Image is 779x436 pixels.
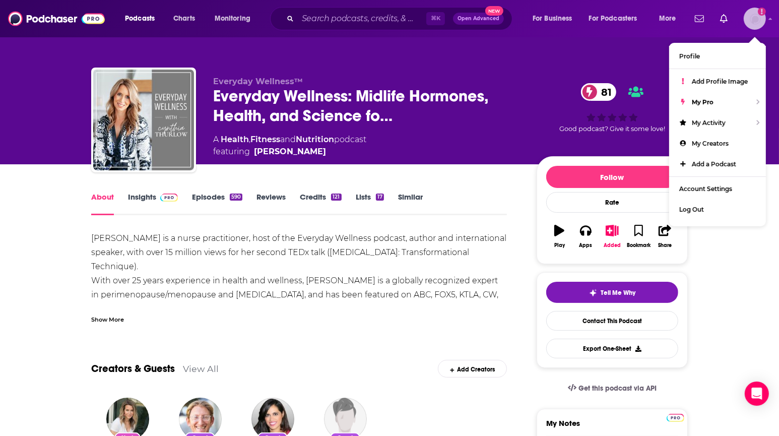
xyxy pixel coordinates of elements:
[438,360,507,378] div: Add Creators
[8,9,105,28] img: Podchaser - Follow, Share and Rate Podcasts
[554,242,565,248] div: Play
[546,218,572,255] button: Play
[572,218,599,255] button: Apps
[669,46,766,67] a: Profile
[589,12,637,26] span: For Podcasters
[667,414,684,422] img: Podchaser Pro
[300,192,341,215] a: Credits121
[458,16,499,21] span: Open Advanced
[546,418,678,436] label: My Notes
[215,12,250,26] span: Monitoring
[560,376,665,401] a: Get this podcast via API
[160,194,178,202] img: Podchaser Pro
[91,231,507,330] div: [PERSON_NAME] is a nurse practitioner, host of the Everyday Wellness podcast, author and internat...
[167,11,201,27] a: Charts
[221,135,249,144] a: Health
[579,242,593,248] div: Apps
[669,154,766,174] a: Add a Podcast
[250,135,280,144] a: Fitness
[744,8,766,30] img: User Profile
[744,8,766,30] button: Show profile menu
[208,11,264,27] button: open menu
[91,192,114,215] a: About
[691,10,708,27] a: Show notifications dropdown
[546,339,678,358] button: Export One-Sheet
[716,10,732,27] a: Show notifications dropdown
[213,146,366,158] span: featuring
[692,98,713,106] span: My Pro
[256,192,286,215] a: Reviews
[533,12,572,26] span: For Business
[658,242,672,248] div: Share
[758,8,766,16] svg: Add a profile image
[745,382,769,406] div: Open Intercom Messenger
[426,12,445,25] span: ⌘ K
[376,194,384,201] div: 17
[669,133,766,154] a: My Creators
[578,384,657,393] span: Get this podcast via API
[192,192,242,215] a: Episodes590
[526,11,585,27] button: open menu
[213,77,303,86] span: Everyday Wellness™
[128,192,178,215] a: InsightsPodchaser Pro
[546,311,678,331] a: Contact This Podcast
[453,13,504,25] button: Open AdvancedNew
[604,242,621,248] div: Added
[679,206,704,213] span: Log Out
[559,125,665,133] span: Good podcast? Give it some love!
[581,83,617,101] a: 81
[331,194,341,201] div: 121
[213,134,366,158] div: A podcast
[582,11,652,27] button: open menu
[692,78,748,85] span: Add Profile Image
[692,160,736,168] span: Add a Podcast
[485,6,503,16] span: New
[356,192,384,215] a: Lists17
[599,218,625,255] button: Added
[249,135,250,144] span: ,
[254,146,326,158] a: Cynthia Thurlow
[546,166,678,188] button: Follow
[173,12,195,26] span: Charts
[546,192,678,213] div: Rate
[669,43,766,226] ul: Show profile menu
[298,11,426,27] input: Search podcasts, credits, & more...
[280,135,296,144] span: and
[589,289,597,297] img: tell me why sparkle
[625,218,652,255] button: Bookmark
[652,11,689,27] button: open menu
[669,178,766,199] a: Account Settings
[601,289,636,297] span: Tell Me Why
[679,185,732,193] span: Account Settings
[659,12,676,26] span: More
[652,218,678,255] button: Share
[744,8,766,30] span: Logged in as experts
[679,52,700,60] span: Profile
[692,140,729,147] span: My Creators
[125,12,155,26] span: Podcasts
[667,412,684,422] a: Pro website
[627,242,651,248] div: Bookmark
[398,192,423,215] a: Similar
[230,194,242,201] div: 590
[93,70,194,170] img: Everyday Wellness: Midlife Hormones, Health, and Science for Women 35+
[692,119,726,127] span: My Activity
[183,363,219,374] a: View All
[280,7,522,30] div: Search podcasts, credits, & more...
[296,135,334,144] a: Nutrition
[591,83,617,101] span: 81
[669,71,766,92] a: Add Profile Image
[91,362,175,375] a: Creators & Guests
[546,282,678,303] button: tell me why sparkleTell Me Why
[118,11,168,27] button: open menu
[537,77,688,140] div: 81Good podcast? Give it some love!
